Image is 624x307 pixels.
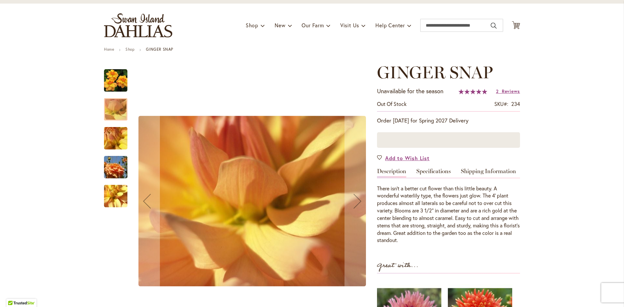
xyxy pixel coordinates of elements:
[377,185,520,244] div: There isn't a better cut flower than this little beauty. A wonderful waterlily type, the flowers ...
[385,154,430,162] span: Add to Wish List
[377,168,406,178] a: Description
[104,121,134,149] div: GINGER SNAP
[138,116,366,287] img: GINGER SNAP
[494,100,508,107] strong: SKU
[459,89,487,94] div: 100%
[375,22,405,29] span: Help Center
[502,88,520,94] span: Reviews
[377,100,407,108] div: Availability
[377,168,520,244] div: Detailed Product Info
[377,100,407,107] span: Out of stock
[5,284,23,302] iframe: Launch Accessibility Center
[377,117,520,124] p: Order [DATE] for Spring 2027 Delivery
[377,260,419,271] strong: Great with...
[104,69,127,92] img: GINGER SNAP
[496,88,520,94] a: 2 Reviews
[340,22,359,29] span: Visit Us
[104,178,127,207] div: GINGER SNAP
[377,87,443,96] p: Unavailable for the season
[125,47,135,52] a: Shop
[246,22,258,29] span: Shop
[92,121,139,156] img: GINGER SNAP
[377,154,430,162] a: Add to Wish List
[104,63,134,92] div: GINGER SNAP
[104,13,172,37] a: store logo
[461,168,516,178] a: Shipping Information
[302,22,324,29] span: Our Farm
[92,152,139,183] img: GINGER SNAP
[146,47,173,52] strong: GINGER SNAP
[104,149,134,178] div: GINGER SNAP
[496,88,499,94] span: 2
[416,168,451,178] a: Specifications
[92,179,139,214] img: GINGER SNAP
[275,22,285,29] span: New
[511,100,520,108] div: 234
[104,92,134,121] div: GINGER SNAP
[104,47,114,52] a: Home
[377,62,493,83] span: GINGER SNAP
